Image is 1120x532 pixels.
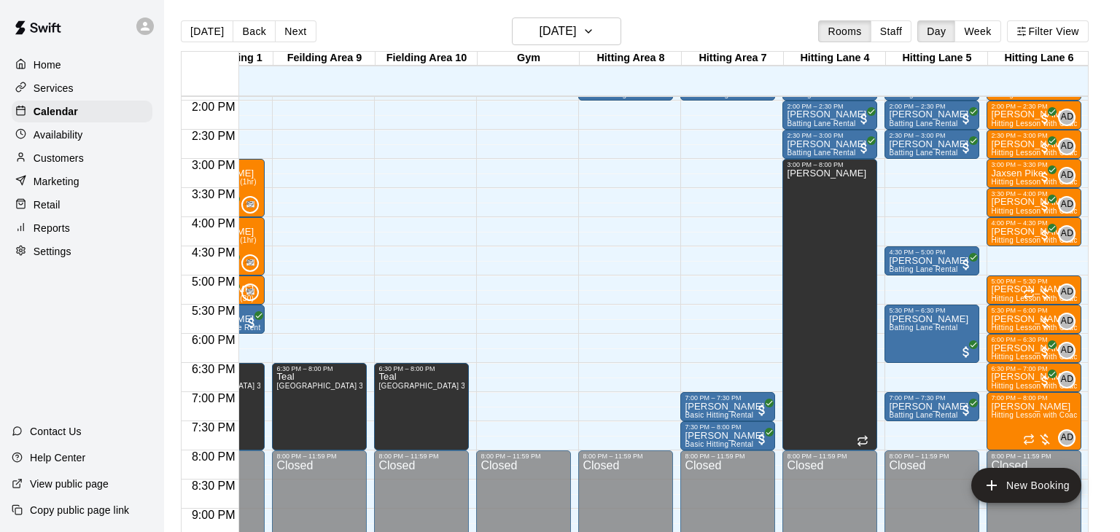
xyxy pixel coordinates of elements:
[12,77,152,99] div: Services
[1064,109,1076,126] span: Anthony Dionisio
[787,103,873,110] div: 2:00 PM – 2:30 PM
[871,20,912,42] button: Staff
[889,249,975,256] div: 4:30 PM – 5:00 PM
[34,58,61,72] p: Home
[34,128,83,142] p: Availability
[991,278,1077,285] div: 5:00 PM – 5:30 PM
[1058,283,1076,301] div: Anthony Dionisio
[971,468,1081,503] button: add
[884,130,979,159] div: 2:30 PM – 3:00 PM: Spencer Novak
[1064,225,1076,243] span: Anthony Dionisio
[1064,196,1076,214] span: Anthony Dionisio
[1061,110,1073,125] span: AD
[987,392,1081,450] div: 7:00 PM – 8:00 PM: Hitting Lesson with Coach Anthony (60 minutes)
[241,254,259,272] div: Jimmy Johnson
[12,147,152,169] a: Customers
[987,217,1081,246] div: 4:00 PM – 4:30 PM: Charlie Hall
[755,403,769,418] span: All customers have paid
[188,509,239,521] span: 9:00 PM
[889,265,957,273] span: Batting Lane Rental
[1061,343,1073,358] span: AD
[1064,138,1076,155] span: Anthony Dionisio
[959,403,973,418] span: All customers have paid
[1058,196,1076,214] div: Anthony Dionisio
[1038,170,1052,184] span: All customers have paid
[188,305,239,317] span: 5:30 PM
[539,21,576,42] h6: [DATE]
[233,20,276,42] button: Back
[12,101,152,122] a: Calendar
[680,421,775,450] div: 7:30 PM – 8:00 PM: Troy Testerman
[247,196,259,214] span: Jimmy Johnson
[884,246,979,275] div: 4:30 PM – 5:00 PM: Jude Carter
[188,159,239,171] span: 3:00 PM
[34,197,61,212] p: Retail
[188,101,239,113] span: 2:00 PM
[991,103,1077,110] div: 2:00 PM – 2:30 PM
[685,440,753,448] span: Basic Hitting Rental
[889,324,957,332] span: Batting Lane Rental
[1064,429,1076,447] span: Anthony Dionisio
[959,257,973,272] span: All customers have paid
[1061,372,1073,387] span: AD
[273,52,376,66] div: Feilding Area 9
[991,336,1077,343] div: 6:00 PM – 6:30 PM
[481,453,567,460] div: 8:00 PM – 11:59 PM
[685,453,771,460] div: 8:00 PM – 11:59 PM
[1058,109,1076,126] div: Anthony Dionisio
[884,392,979,421] div: 7:00 PM – 7:30 PM: Kurt Schroyer
[478,52,580,66] div: Gym
[991,219,1077,227] div: 4:00 PM – 4:30 PM
[188,421,239,434] span: 7:30 PM
[1064,371,1076,388] span: Anthony Dionisio
[889,120,957,128] span: Batting Lane Rental
[244,316,259,330] span: All customers have paid
[884,305,979,363] div: 5:30 PM – 6:30 PM: Dylan Miller
[12,124,152,146] div: Availability
[857,112,871,126] span: All customers have paid
[241,196,259,214] div: Jimmy Johnson
[1064,283,1076,301] span: Anthony Dionisio
[188,130,239,142] span: 2:30 PM
[12,194,152,216] div: Retail
[376,52,478,66] div: Fielding Area 10
[188,480,239,492] span: 8:30 PM
[1064,167,1076,184] span: Anthony Dionisio
[1061,139,1073,154] span: AD
[30,424,82,439] p: Contact Us
[188,334,239,346] span: 6:00 PM
[685,411,753,419] span: Basic Hitting Rental
[34,174,79,189] p: Marketing
[580,52,682,66] div: Hitting Area 8
[583,453,669,460] div: 8:00 PM – 11:59 PM
[1007,20,1089,42] button: Filter View
[1058,313,1076,330] div: Anthony Dionisio
[1038,228,1052,243] span: All customers have paid
[680,392,775,421] div: 7:00 PM – 7:30 PM: Troy Testerman
[12,217,152,239] a: Reports
[12,54,152,76] a: Home
[991,190,1077,197] div: 3:30 PM – 4:00 PM
[243,256,257,270] img: Jimmy Johnson
[34,81,74,95] p: Services
[1061,227,1073,241] span: AD
[991,365,1077,372] div: 6:30 PM – 7:00 PM
[188,392,239,404] span: 7:00 PM
[991,453,1077,460] div: 8:00 PM – 11:59 PM
[1038,199,1052,214] span: All customers have paid
[1023,288,1035,300] span: Recurring event
[378,453,464,460] div: 8:00 PM – 11:59 PM
[1038,112,1052,126] span: All customers have paid
[987,363,1081,392] div: 6:30 PM – 7:00 PM: Zack Schroyer
[1058,371,1076,388] div: Anthony Dionisio
[959,112,973,126] span: All customers have paid
[991,161,1077,168] div: 3:00 PM – 3:30 PM
[30,450,85,465] p: Help Center
[1061,314,1073,329] span: AD
[30,503,129,517] p: Copy public page link
[276,453,362,460] div: 8:00 PM – 11:59 PM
